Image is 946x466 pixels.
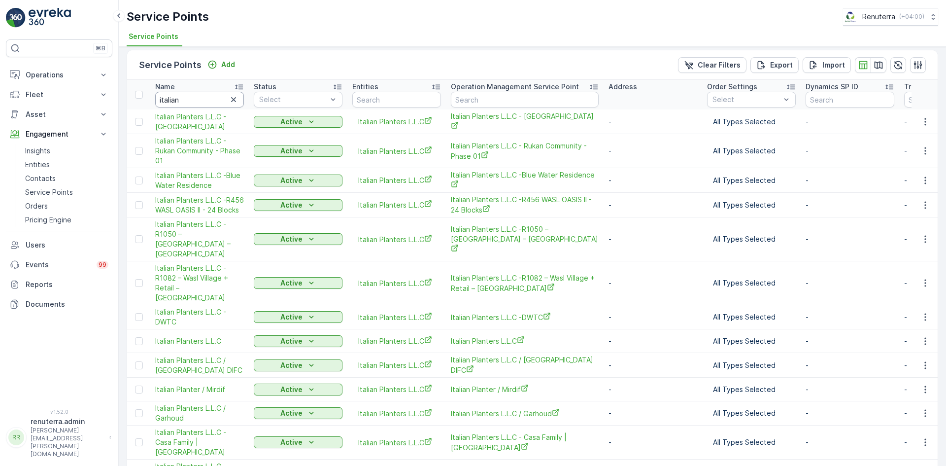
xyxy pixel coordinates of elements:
[155,219,244,259] a: Italian Planters L.L.C -R1050 – Wasl Green Park – Ras Al Khor
[135,279,143,287] div: Toggle Row Selected
[155,307,244,327] span: Italian Planters L.L.C -DWTC
[713,176,790,185] p: All Types Selected
[139,58,202,72] p: Service Points
[280,437,303,447] p: Active
[604,426,702,460] td: -
[358,200,435,210] span: Italian Planters L.L.C
[8,430,24,445] div: RR
[713,360,790,370] p: All Types Selected
[254,116,342,128] button: Active
[358,437,435,448] a: Italian Planters L.L.C
[21,172,112,185] a: Contacts
[6,235,112,255] a: Users
[155,356,244,375] a: Italian Planters L.L.C / Al Murooj Complex DIFC
[451,384,599,394] span: Italian Planter / Mirdif
[135,313,143,321] div: Toggle Row Selected
[358,278,435,288] a: Italian Planters L.L.C
[135,118,143,126] div: Toggle Row Selected
[6,65,112,85] button: Operations
[280,385,303,394] p: Active
[31,427,104,458] p: [PERSON_NAME][EMAIL_ADDRESS][PERSON_NAME][DOMAIN_NAME]
[358,408,435,419] a: Italian Planters L.L.C
[155,428,244,457] a: Italian Planters L.L.C - Casa Family | Motor City
[25,215,71,225] p: Pricing Engine
[358,234,435,245] a: Italian Planters L.L.C
[135,337,143,345] div: Toggle Row Selected
[6,8,26,28] img: logo
[451,432,599,453] a: Italian Planters L.L.C - Casa Family | Motor City
[358,175,435,185] a: Italian Planters L.L.C
[451,273,599,293] span: Italian Planters L.L.C -R1082 – Wasl Village + Retail – [GEOGRAPHIC_DATA]
[25,160,50,170] p: Entities
[451,195,599,215] span: Italian Planters L.L.C -R456 WASL OASIS II - 24 Blocks
[280,117,303,127] p: Active
[750,57,799,73] button: Export
[280,408,303,418] p: Active
[358,360,435,370] a: Italian Planters L.L.C
[604,193,702,217] td: -
[806,408,894,418] p: -
[155,195,244,215] span: Italian Planters L.L.C -R456 WASL OASIS II - 24 Blocks
[358,336,435,346] a: Italian Planters L.L.C
[6,255,112,275] a: Events99
[155,263,244,303] a: Italian Planters L.L.C -R1082 – Wasl Village + Retail – Al Qusais
[822,60,845,70] p: Import
[843,11,858,22] img: Screenshot_2024-07-26_at_13.33.01.png
[806,146,894,156] p: -
[451,432,599,453] span: Italian Planters L.L.C - Casa Family | [GEOGRAPHIC_DATA]
[713,312,790,322] p: All Types Selected
[604,109,702,134] td: -
[135,147,143,155] div: Toggle Row Selected
[806,437,894,447] p: -
[358,312,435,323] span: Italian Planters L.L.C
[451,224,599,254] a: Italian Planters L.L.C -R1050 – Wasl Green Park – Ras Al Khor
[280,200,303,210] p: Active
[254,277,342,289] button: Active
[155,385,244,394] a: Italian Planter / Mirdif
[254,407,342,419] button: Active
[254,199,342,211] button: Active
[451,92,599,108] input: Search
[806,336,894,346] p: -
[254,82,276,92] p: Status
[25,187,73,197] p: Service Points
[135,235,143,243] div: Toggle Row Selected
[604,329,702,353] td: -
[604,168,702,193] td: -
[713,437,790,447] p: All Types Selected
[155,263,244,303] span: Italian Planters L.L.C -R1082 – Wasl Village + Retail – [GEOGRAPHIC_DATA]
[713,408,790,418] p: All Types Selected
[254,311,342,323] button: Active
[99,261,106,269] p: 99
[280,312,303,322] p: Active
[712,95,780,105] p: Select
[280,176,303,185] p: Active
[280,278,303,288] p: Active
[358,146,435,156] span: Italian Planters L.L.C
[96,44,105,52] p: ⌘B
[451,312,599,323] span: Italian Planters L.L.C -DWTC
[254,335,342,347] button: Active
[155,171,244,190] a: Italian Planters L.L.C -Blue Water Residence
[358,116,435,127] a: Italian Planters L.L.C
[155,356,244,375] span: Italian Planters L.L.C / [GEOGRAPHIC_DATA] DIFC
[129,32,178,41] span: Service Points
[806,385,894,394] p: -
[806,82,858,92] p: Dynamics SP ID
[25,201,48,211] p: Orders
[26,240,108,250] p: Users
[451,82,579,92] p: Operation Management Service Point
[26,109,93,119] p: Asset
[843,8,938,26] button: Renuterra(+04:00)
[155,403,244,423] a: Italian Planters L.L.C / Garhoud
[358,384,435,394] a: Italian Planters L.L.C
[352,92,441,108] input: Search
[155,219,244,259] span: Italian Planters L.L.C -R1050 – [GEOGRAPHIC_DATA] – [GEOGRAPHIC_DATA]
[155,336,244,346] a: Italian Planters L.L.C
[135,177,143,184] div: Toggle Row Selected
